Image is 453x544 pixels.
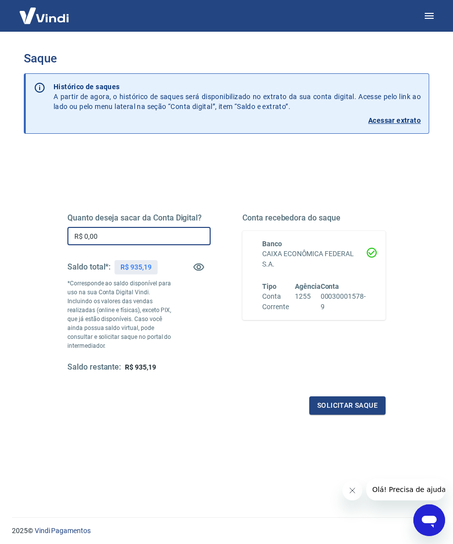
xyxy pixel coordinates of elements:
[368,115,421,125] p: Acessar extrato
[125,363,156,371] span: R$ 935,19
[413,504,445,536] iframe: Botão para abrir a janela de mensagens
[67,213,211,223] h5: Quanto deseja sacar da Conta Digital?
[262,240,282,248] span: Banco
[67,262,111,272] h5: Saldo total*:
[54,82,421,111] p: A partir de agora, o histórico de saques será disponibilizado no extrato da sua conta digital. Ac...
[309,396,386,415] button: Solicitar saque
[342,481,362,500] iframe: Fechar mensagem
[67,362,121,373] h5: Saldo restante:
[321,291,366,312] h6: 00030001578-9
[295,291,321,302] h6: 1255
[35,527,91,535] a: Vindi Pagamentos
[262,249,366,270] h6: CAIXA ECONÔMICA FEDERAL S.A.
[12,526,441,536] p: 2025 ©
[6,7,83,15] span: Olá! Precisa de ajuda?
[262,291,295,312] h6: Conta Corrente
[366,479,445,500] iframe: Mensagem da empresa
[321,282,340,290] span: Conta
[24,52,429,65] h3: Saque
[54,115,421,125] a: Acessar extrato
[295,282,321,290] span: Agência
[54,82,421,92] p: Histórico de saques
[242,213,386,223] h5: Conta recebedora do saque
[67,279,175,350] p: *Corresponde ao saldo disponível para uso na sua Conta Digital Vindi. Incluindo os valores das ve...
[12,0,76,31] img: Vindi
[120,262,152,272] p: R$ 935,19
[262,282,277,290] span: Tipo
